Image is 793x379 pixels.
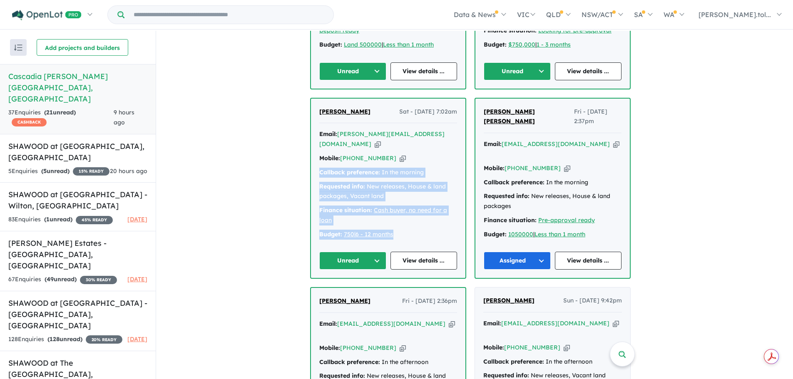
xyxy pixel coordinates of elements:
strong: Finance situation: [484,216,537,224]
strong: Finance situation: [319,206,372,214]
a: [EMAIL_ADDRESS][DOMAIN_NAME] [337,320,445,327]
input: Try estate name, suburb, builder or developer [126,6,332,24]
strong: Callback preference: [319,358,380,366]
a: Cash buyer, no need for a loan [319,206,447,224]
img: sort.svg [14,45,22,51]
div: | [484,230,621,240]
div: 67 Enquir ies [8,275,117,285]
span: [PERSON_NAME] [PERSON_NAME] [484,108,535,125]
div: 128 Enquir ies [8,334,122,344]
span: 20 hours ago [110,167,147,175]
span: 21 [46,109,53,116]
span: 128 [50,335,60,343]
strong: Budget: [319,230,342,238]
span: [PERSON_NAME] [319,297,370,305]
strong: Callback preference: [484,178,544,186]
a: View details ... [390,252,457,270]
span: 5 [43,167,47,175]
span: 45 % READY [76,216,113,224]
strong: Budget: [319,41,342,48]
a: $750,000 [508,41,535,48]
button: Copy [375,140,381,149]
div: In the afternoon [319,357,457,367]
span: 30 % READY [80,276,117,284]
a: [PHONE_NUMBER] [505,164,561,172]
strong: Email: [319,130,337,138]
h5: SHAWOOD at [GEOGRAPHIC_DATA] - [GEOGRAPHIC_DATA] , [GEOGRAPHIC_DATA] [8,297,147,331]
button: Copy [449,320,455,328]
strong: Mobile: [484,164,505,172]
div: In the morning [484,178,621,188]
a: 750 [344,230,354,238]
strong: Mobile: [483,344,504,351]
strong: ( unread) [45,275,77,283]
div: In the morning [319,168,457,178]
a: [PERSON_NAME] [319,107,370,117]
span: Sun - [DATE] 9:42pm [563,296,622,306]
button: Copy [613,319,619,328]
span: 9 hours ago [114,109,134,126]
span: 15 % READY [73,167,109,176]
a: Looking for pre-approval, Deposit ready [319,17,449,34]
a: View details ... [555,252,622,270]
strong: Email: [483,320,501,327]
strong: Finance situation: [484,27,537,34]
a: Less than 1 month [534,230,585,238]
a: View details ... [555,62,622,80]
span: [DATE] [127,216,147,223]
button: Unread [484,62,551,80]
a: 1 - 3 months [537,41,571,48]
div: | [319,40,457,50]
h5: SHAWOOD at [GEOGRAPHIC_DATA] , [GEOGRAPHIC_DATA] [8,141,147,163]
button: Copy [564,164,570,173]
button: Copy [400,344,406,352]
a: [PERSON_NAME][EMAIL_ADDRESS][DOMAIN_NAME] [319,130,445,148]
a: View details ... [390,62,457,80]
a: Less than 1 month [383,41,434,48]
a: 6 - 12 months [355,230,393,238]
a: [PHONE_NUMBER] [340,154,396,162]
strong: Requested info: [319,183,365,190]
div: 5 Enquir ies [8,166,109,176]
a: [PHONE_NUMBER] [340,344,396,352]
span: [DATE] [127,335,147,343]
strong: ( unread) [41,167,70,175]
div: 83 Enquir ies [8,215,113,225]
strong: Budget: [484,41,507,48]
strong: Requested info: [484,192,529,200]
a: 1050000 [508,230,533,238]
h5: Cascadia [PERSON_NAME][GEOGRAPHIC_DATA] , [GEOGRAPHIC_DATA] [8,71,147,104]
strong: ( unread) [44,216,72,223]
strong: Callback preference: [483,358,544,365]
span: 20 % READY [86,335,122,344]
img: Openlot PRO Logo White [12,10,82,20]
button: Copy [400,154,406,163]
span: CASHBACK [12,118,47,126]
div: | [319,230,457,240]
span: [PERSON_NAME].tol... [699,10,771,19]
div: 37 Enquir ies [8,108,114,128]
button: Assigned [484,252,551,270]
span: [DATE] [127,275,147,283]
span: Fri - [DATE] 2:37pm [574,107,621,127]
span: Sat - [DATE] 7:02am [399,107,457,117]
strong: Requested info: [483,372,529,379]
div: New releases, House & land packages [484,191,621,211]
div: In the afternoon [483,357,622,367]
strong: Budget: [484,230,507,238]
button: Copy [564,343,570,352]
strong: Mobile: [319,344,340,352]
strong: Email: [319,320,337,327]
a: [PHONE_NUMBER] [504,344,560,351]
span: [PERSON_NAME] [483,297,534,304]
strong: ( unread) [47,335,82,343]
a: Land 500000 [344,41,382,48]
h5: SHAWOOD at [GEOGRAPHIC_DATA] - Wilton , [GEOGRAPHIC_DATA] [8,189,147,211]
span: [PERSON_NAME] [319,108,370,115]
a: [EMAIL_ADDRESS][DOMAIN_NAME] [502,140,610,148]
